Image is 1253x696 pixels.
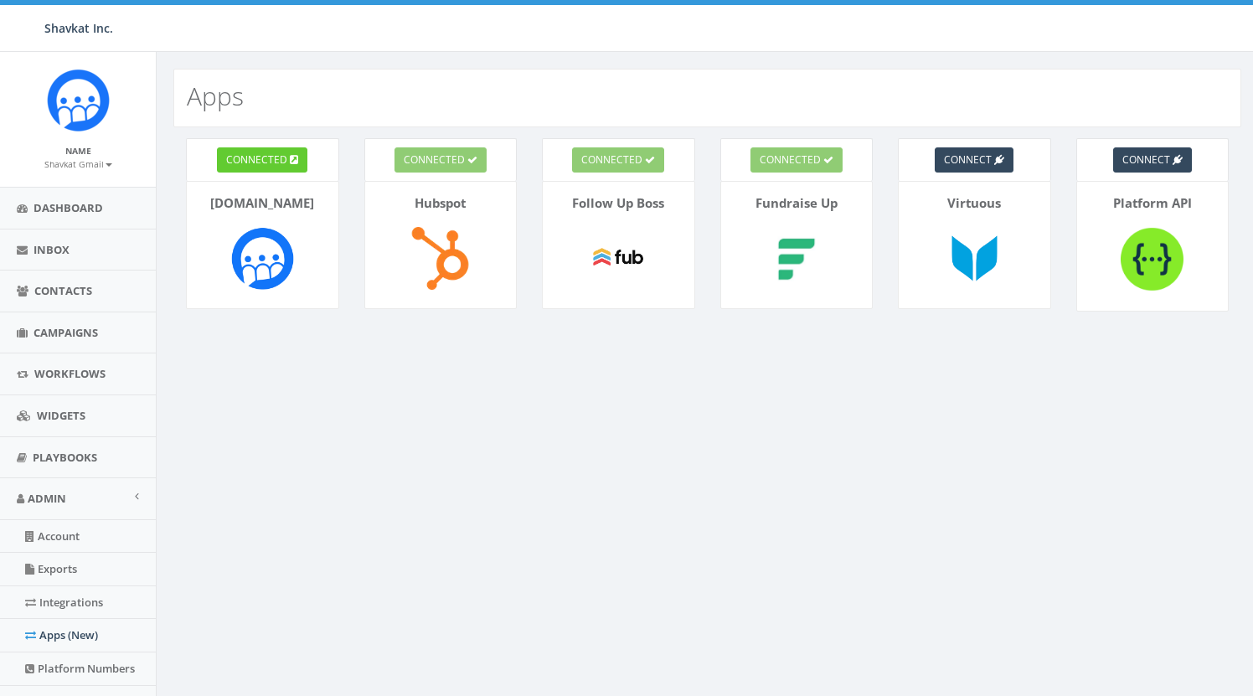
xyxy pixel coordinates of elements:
[404,152,465,167] span: connected
[34,283,92,298] span: Contacts
[1113,147,1192,173] a: connect
[37,408,85,423] span: Widgets
[935,147,1013,173] a: connect
[224,220,300,296] img: Rally.so-logo
[580,220,656,296] img: Follow Up Boss-logo
[199,194,326,212] p: [DOMAIN_NAME]
[44,156,112,171] a: Shavkat Gmail
[44,20,113,36] span: Shavkat Inc.
[217,147,307,173] a: connected
[34,366,106,381] span: Workflows
[734,194,860,212] p: Fundraise Up
[911,194,1038,212] p: Virtuous
[760,152,821,167] span: connected
[1122,152,1170,167] span: connect
[34,242,70,257] span: Inbox
[1090,194,1216,212] p: Platform API
[44,158,112,170] small: Shavkat Gmail
[34,325,98,340] span: Campaigns
[403,220,478,296] img: Hubspot-logo
[750,147,843,173] button: connected
[226,152,287,167] span: connected
[33,450,97,465] span: Playbooks
[47,69,110,131] img: Rally_Corp_Icon_1.png
[555,194,682,212] p: Follow Up Boss
[1115,220,1190,298] img: Platform API-logo
[65,145,91,157] small: Name
[394,147,487,173] button: connected
[572,147,664,173] button: connected
[378,194,504,212] p: Hubspot
[581,152,642,167] span: connected
[759,220,834,296] img: Fundraise Up-logo
[34,200,103,215] span: Dashboard
[944,152,992,167] span: connect
[28,491,66,506] span: Admin
[187,82,244,110] h2: Apps
[936,220,1012,296] img: Virtuous-logo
